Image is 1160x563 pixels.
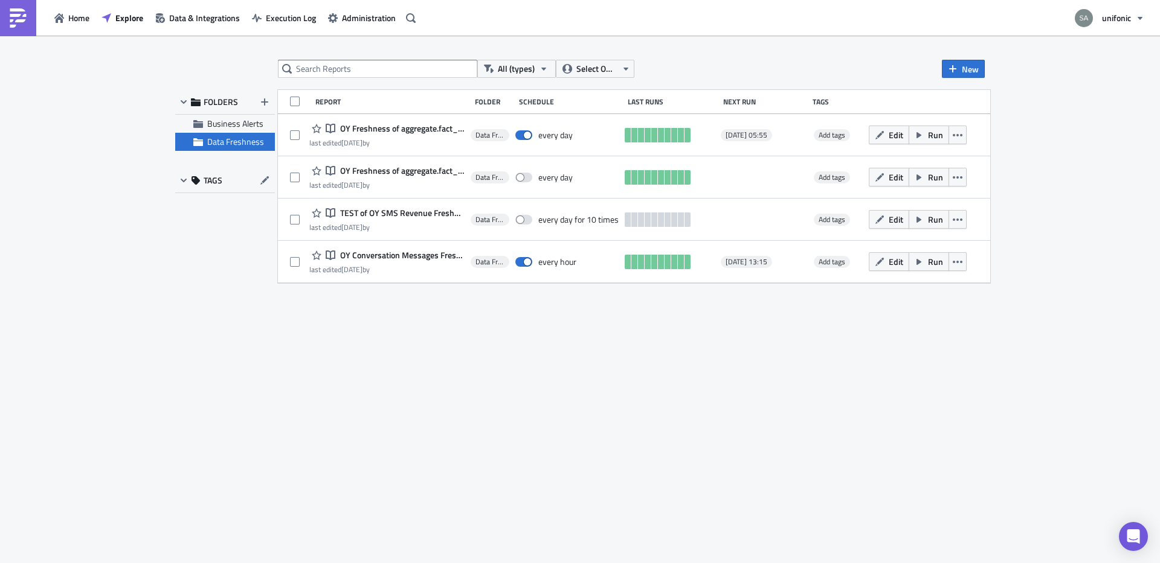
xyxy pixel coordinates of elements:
[538,172,573,183] div: every day
[869,126,909,144] button: Edit
[498,62,535,75] span: All (types)
[814,171,850,183] span: Add tags
[169,11,240,24] span: Data & Integrations
[278,60,477,78] input: Search Reports
[889,213,903,226] span: Edit
[889,129,903,141] span: Edit
[889,255,903,268] span: Edit
[207,135,264,148] span: Data Freshness
[889,171,903,183] span: Edit
[819,129,845,141] span: Add tags
[726,130,767,140] span: [DATE] 05:55
[628,97,717,106] div: Last Runs
[337,123,465,134] span: OY Freshness of aggregate.fact_sms_consumption_aggregate
[556,60,634,78] button: Select Owner
[814,214,850,226] span: Add tags
[538,256,576,267] div: every hour
[538,214,619,225] div: every day for 10 times
[68,11,89,24] span: Home
[341,264,362,275] time: 2024-09-29T11:20:32Z
[309,223,465,232] div: last edited by
[266,11,316,24] span: Execution Log
[342,11,396,24] span: Administration
[909,210,949,229] button: Run
[48,8,95,27] button: Home
[246,8,322,27] button: Execution Log
[942,60,985,78] button: New
[95,8,149,27] button: Explore
[814,256,850,268] span: Add tags
[1119,522,1148,551] div: Open Intercom Messenger
[576,62,617,75] span: Select Owner
[819,171,845,183] span: Add tags
[475,257,504,267] span: Data Freshness
[928,255,943,268] span: Run
[204,97,238,107] span: FOLDERS
[115,11,143,24] span: Explore
[909,168,949,186] button: Run
[475,173,504,182] span: Data Freshness
[1068,5,1151,31] button: unifonic
[538,130,573,141] div: every day
[1102,11,1131,24] span: unifonic
[819,214,845,225] span: Add tags
[322,8,402,27] button: Administration
[475,215,504,224] span: Data Freshness
[8,8,28,28] img: PushMetrics
[341,137,362,148] time: 2024-09-09T07:02:33Z
[337,165,465,176] span: OY Freshness of aggregate.fact_sms_traffic_operator_aggregate
[477,60,556,78] button: All (types)
[315,97,469,106] div: Report
[309,265,465,274] div: last edited by
[928,213,943,226] span: Run
[341,179,362,191] time: 2024-09-16T14:34:29Z
[928,171,943,183] span: Run
[337,208,465,218] span: TEST of OY SMS Revenue Freshness
[723,97,807,106] div: Next Run
[309,180,465,189] div: last edited by
[726,257,767,267] span: [DATE] 13:15
[149,8,246,27] button: Data & Integrations
[869,210,909,229] button: Edit
[909,252,949,271] button: Run
[475,97,514,106] div: Folder
[204,175,222,186] span: TAGS
[207,117,263,130] span: Business Alerts
[819,256,845,267] span: Add tags
[928,129,943,141] span: Run
[309,138,465,147] div: last edited by
[813,97,864,106] div: Tags
[962,63,979,75] span: New
[341,221,362,233] time: 2024-09-29T11:21:14Z
[814,129,850,141] span: Add tags
[869,168,909,186] button: Edit
[869,252,909,271] button: Edit
[1074,8,1094,28] img: Avatar
[909,126,949,144] button: Run
[337,250,465,261] span: OY Conversation Messages Freshness
[519,97,621,106] div: Schedule
[475,130,504,140] span: Data Freshness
